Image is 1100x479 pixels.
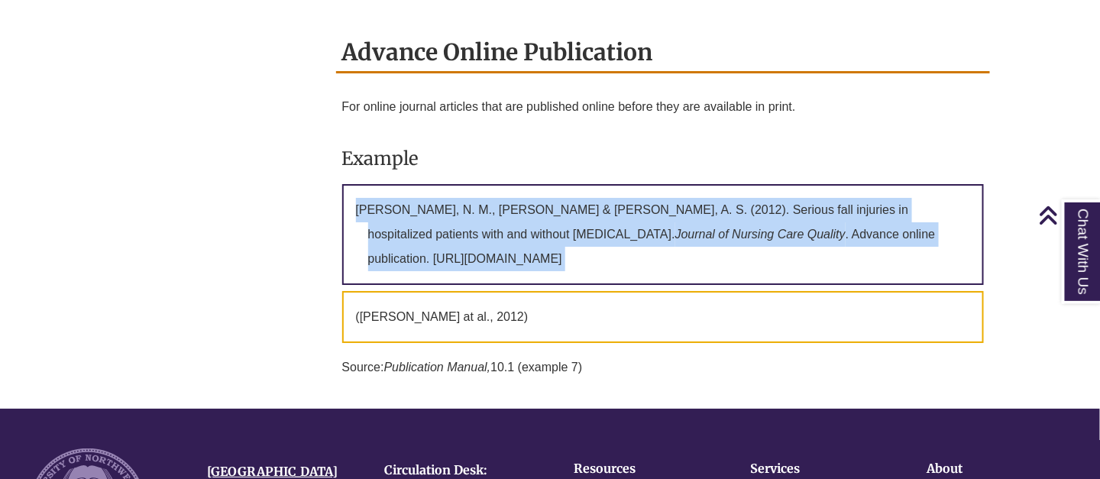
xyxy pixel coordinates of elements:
p: For online journal articles that are published online before they are available in print. [342,89,985,125]
a: [GEOGRAPHIC_DATA] [207,464,338,479]
p: [PERSON_NAME], N. M., [PERSON_NAME] & [PERSON_NAME], A. S. (2012). Serious fall injuries in hospi... [342,184,985,285]
a: Back to Top [1039,205,1096,225]
h4: About [927,462,1056,476]
em: Publication Manual, [384,361,491,374]
h4: Resources [574,462,703,476]
h4: Circulation Desk: [384,464,539,477]
p: Source: 10.1 (example 7) [342,349,985,386]
h3: Example [342,141,985,176]
h4: Services [750,462,879,476]
h2: Advance Online Publication [336,33,991,73]
em: Journal of Nursing Care Quality [675,228,846,241]
p: ([PERSON_NAME] at al., 2012) [342,291,985,343]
